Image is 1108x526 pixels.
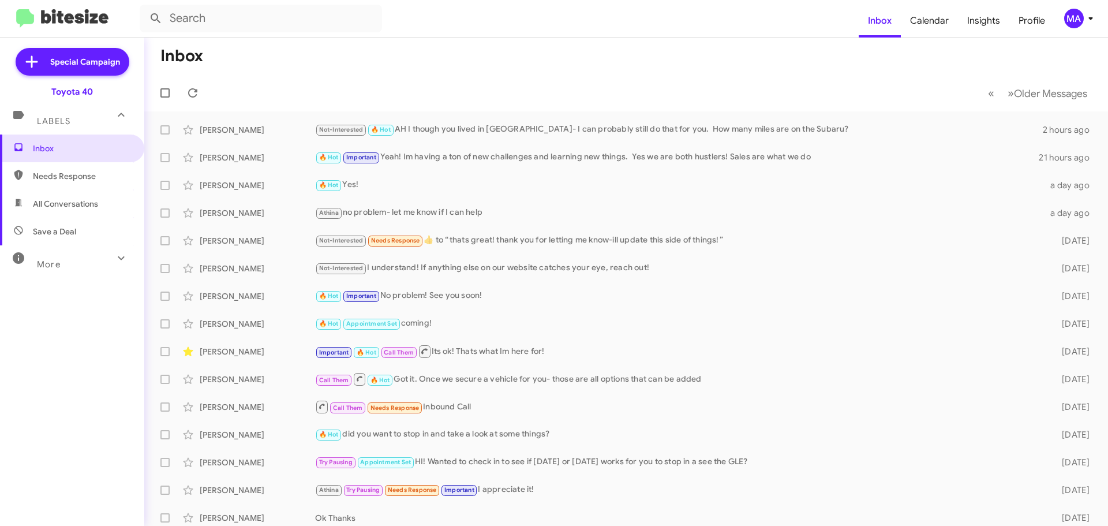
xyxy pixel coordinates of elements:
div: [DATE] [1043,374,1099,385]
div: Got it. Once we secure a vehicle for you- those are all options that can be added [315,372,1043,386]
div: [DATE] [1043,290,1099,302]
div: Yes! [315,178,1043,192]
div: No problem! See you soon! [315,289,1043,303]
a: Profile [1009,4,1054,38]
span: Important [319,349,349,356]
span: 🔥 Hot [371,126,391,133]
span: Not-Interested [319,237,364,244]
div: [PERSON_NAME] [200,401,315,413]
div: [PERSON_NAME] [200,207,315,219]
div: [DATE] [1043,346,1099,357]
span: 🔥 Hot [357,349,376,356]
div: [DATE] [1043,235,1099,247]
div: Toyota 40 [51,86,93,98]
span: 🔥 Hot [370,376,390,384]
span: 🔥 Hot [319,181,339,189]
span: Needs Response [370,404,420,412]
div: [PERSON_NAME] [200,318,315,330]
div: no problem- let me know if I can help [315,206,1043,219]
a: Special Campaign [16,48,129,76]
span: Call Them [333,404,363,412]
span: Important [346,154,376,161]
div: [PERSON_NAME] [200,429,315,441]
div: [DATE] [1043,263,1099,274]
div: HI! Wanted to check in to see if [DATE] or [DATE] works for you to stop in a see the GLE? [315,456,1043,469]
div: [PERSON_NAME] [200,263,315,274]
div: [PERSON_NAME] [200,374,315,385]
div: I appreciate it! [315,483,1043,497]
div: [DATE] [1043,429,1099,441]
h1: Inbox [160,47,203,65]
div: [DATE] [1043,512,1099,524]
div: Yeah! Im having a ton of new challenges and learning new things. Yes we are both hustlers! Sales ... [315,151,1039,164]
a: Inbox [859,4,901,38]
button: MA [1054,9,1095,28]
div: [PERSON_NAME] [200,290,315,302]
nav: Page navigation example [982,81,1094,105]
span: Athina [319,209,339,217]
div: [PERSON_NAME] [200,457,315,468]
span: Appointment Set [360,458,411,466]
div: Inbound Call [315,400,1043,414]
span: Older Messages [1014,87,1087,100]
div: [PERSON_NAME] [200,235,315,247]
div: MA [1064,9,1084,28]
span: » [1008,86,1014,100]
div: [DATE] [1043,457,1099,468]
span: Athina [319,486,339,494]
span: Appointment Set [346,320,397,327]
div: [DATE] [1043,401,1099,413]
div: [PERSON_NAME] [200,152,315,163]
span: Labels [37,116,70,126]
span: Important [346,292,376,300]
span: Inbox [33,143,131,154]
div: I understand! If anything else on our website catches your eye, reach out! [315,262,1043,275]
div: [DATE] [1043,484,1099,496]
span: More [37,259,61,270]
span: Not-Interested [319,264,364,272]
span: All Conversations [33,198,98,210]
div: [PERSON_NAME] [200,512,315,524]
div: Ok Thanks [315,512,1043,524]
div: did you want to stop in and take a look at some things? [315,428,1043,441]
div: [PERSON_NAME] [200,124,315,136]
a: Insights [958,4,1009,38]
span: 🔥 Hot [319,320,339,327]
button: Previous [981,81,1001,105]
a: Calendar [901,4,958,38]
span: 🔥 Hot [319,292,339,300]
div: 21 hours ago [1039,152,1099,163]
div: a day ago [1043,207,1099,219]
div: coming! [315,317,1043,330]
div: AH I though you lived in [GEOGRAPHIC_DATA]- I can probably still do that for you. How many miles ... [315,123,1043,136]
span: Try Pausing [319,458,353,466]
span: 🔥 Hot [319,154,339,161]
span: Not-Interested [319,126,364,133]
input: Search [140,5,382,32]
span: 🔥 Hot [319,431,339,438]
span: Important [444,486,474,494]
span: Needs Response [388,486,437,494]
span: Try Pausing [346,486,380,494]
span: Call Them [384,349,414,356]
button: Next [1001,81,1094,105]
span: Call Them [319,376,349,384]
div: ​👍​ to “ thats great! thank you for letting me know-ill update this side of things! ” [315,234,1043,247]
div: a day ago [1043,180,1099,191]
span: Needs Response [33,170,131,182]
span: « [988,86,994,100]
div: Its ok! Thats what Im here for! [315,344,1043,359]
div: [PERSON_NAME] [200,346,315,357]
span: Special Campaign [50,56,120,68]
div: [PERSON_NAME] [200,484,315,496]
div: [PERSON_NAME] [200,180,315,191]
span: Needs Response [371,237,420,244]
div: 2 hours ago [1043,124,1099,136]
span: Save a Deal [33,226,76,237]
div: [DATE] [1043,318,1099,330]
